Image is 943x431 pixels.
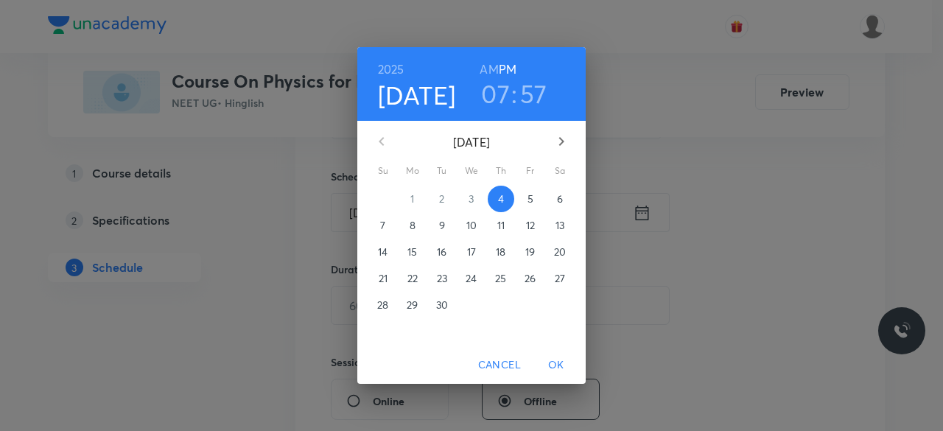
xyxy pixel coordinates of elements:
[399,212,426,239] button: 8
[458,164,485,178] span: We
[436,298,448,312] p: 30
[437,271,447,286] p: 23
[488,164,514,178] span: Th
[554,245,566,259] p: 20
[527,192,533,206] p: 5
[378,59,404,80] button: 2025
[379,271,388,286] p: 21
[439,218,445,233] p: 9
[533,351,580,379] button: OK
[488,212,514,239] button: 11
[458,265,485,292] button: 24
[547,265,573,292] button: 27
[399,164,426,178] span: Mo
[378,80,456,111] button: [DATE]
[547,186,573,212] button: 6
[488,186,514,212] button: 4
[458,239,485,265] button: 17
[399,265,426,292] button: 22
[472,351,527,379] button: Cancel
[547,212,573,239] button: 13
[517,212,544,239] button: 12
[407,271,418,286] p: 22
[517,164,544,178] span: Fr
[555,271,565,286] p: 27
[399,292,426,318] button: 29
[499,59,516,80] button: PM
[539,356,574,374] span: OK
[399,133,544,151] p: [DATE]
[410,218,416,233] p: 8
[557,192,563,206] p: 6
[480,59,498,80] button: AM
[429,212,455,239] button: 9
[377,298,388,312] p: 28
[407,245,417,259] p: 15
[378,245,388,259] p: 14
[517,239,544,265] button: 19
[526,218,535,233] p: 12
[467,245,476,259] p: 17
[429,239,455,265] button: 16
[488,239,514,265] button: 18
[370,265,396,292] button: 21
[525,245,535,259] p: 19
[429,292,455,318] button: 30
[466,218,477,233] p: 10
[488,265,514,292] button: 25
[370,292,396,318] button: 28
[498,192,504,206] p: 4
[525,271,536,286] p: 26
[547,164,573,178] span: Sa
[370,239,396,265] button: 14
[496,245,505,259] p: 18
[437,245,446,259] p: 16
[497,218,505,233] p: 11
[517,186,544,212] button: 5
[429,164,455,178] span: Tu
[399,239,426,265] button: 15
[407,298,418,312] p: 29
[547,239,573,265] button: 20
[466,271,477,286] p: 24
[429,265,455,292] button: 23
[495,271,506,286] p: 25
[478,356,521,374] span: Cancel
[458,212,485,239] button: 10
[481,78,510,109] button: 07
[511,78,517,109] h3: :
[370,164,396,178] span: Su
[520,78,547,109] button: 57
[517,265,544,292] button: 26
[555,218,564,233] p: 13
[380,218,385,233] p: 7
[370,212,396,239] button: 7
